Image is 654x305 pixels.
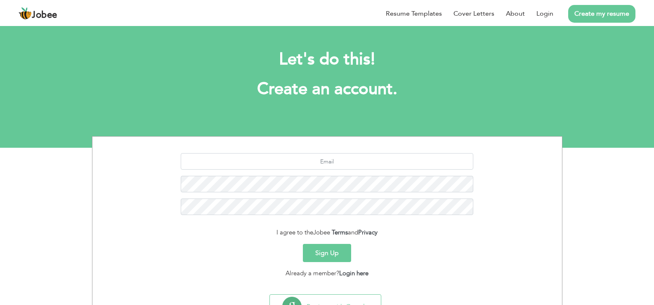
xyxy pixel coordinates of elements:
a: Resume Templates [386,9,442,19]
a: Login here [339,269,368,277]
div: Already a member? [99,269,556,278]
a: About [506,9,525,19]
a: Cover Letters [453,9,494,19]
input: Email [181,153,473,170]
a: Jobee [19,7,57,20]
button: Sign Up [303,244,351,262]
h1: Create an account. [104,78,550,100]
span: Jobee [32,11,57,20]
span: Jobee [313,228,330,236]
a: Create my resume [568,5,635,23]
h2: Let's do this! [104,49,550,70]
div: I agree to the and [99,228,556,237]
a: Privacy [358,228,378,236]
img: jobee.io [19,7,32,20]
a: Terms [332,228,348,236]
a: Login [536,9,553,19]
